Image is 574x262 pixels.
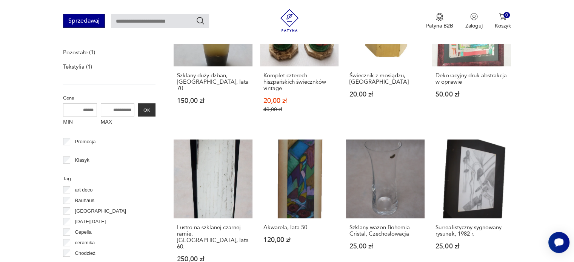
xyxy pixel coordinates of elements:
[263,237,335,243] p: 120,00 zł
[75,239,95,247] p: ceramika
[349,243,421,250] p: 25,00 zł
[177,72,249,92] h3: Szklany duży dzban, [GEOGRAPHIC_DATA], lata 70.
[63,61,92,72] a: Tekstylia (1)
[263,98,335,104] p: 20,00 zł
[436,224,507,237] h3: Surrealistyczny sygnowany rysunek, 1982 r.
[503,12,510,18] div: 0
[75,228,92,236] p: Cepelia
[196,16,205,25] button: Szukaj
[426,13,453,29] a: Ikona medaluPatyna B2B
[63,47,95,58] a: Pozostałe (1)
[75,218,106,226] p: [DATE][DATE]
[495,22,511,29] p: Koszyk
[349,72,421,85] h3: Świecznik z mosiądzu, [GEOGRAPHIC_DATA]
[63,175,155,183] p: Tag
[63,14,105,28] button: Sprzedawaj
[75,186,93,194] p: art deco
[263,72,335,92] h3: Komplet czterech hiszpańskich świecznków vintage
[63,94,155,102] p: Cena
[138,103,155,116] button: OK
[278,9,301,32] img: Patyna - sklep z meblami i dekoracjami vintage
[75,156,89,164] p: Klasyk
[436,72,507,85] h3: Dekoracyjny druk abstrakcja w oprawie
[263,106,335,113] p: 40,00 zł
[548,232,569,253] iframe: Smartsupp widget button
[470,13,478,20] img: Ikonka użytkownika
[436,13,443,21] img: Ikona medalu
[499,13,506,20] img: Ikona koszyka
[349,91,421,98] p: 20,00 zł
[349,224,421,237] h3: Szklany wazon Bohemia Cristal, Czechosłowacja
[426,13,453,29] button: Patyna B2B
[263,224,335,231] h3: Akwarela, lata 50.
[75,138,96,146] p: Promocja
[465,22,483,29] p: Zaloguj
[177,224,249,250] h3: Lustro na szklanej czarnej ramie, [GEOGRAPHIC_DATA], lata 60.
[436,243,507,250] p: 25,00 zł
[436,91,507,98] p: 50,00 zł
[426,22,453,29] p: Patyna B2B
[63,19,105,24] a: Sprzedawaj
[75,249,95,257] p: Chodzież
[75,196,94,205] p: Bauhaus
[495,13,511,29] button: 0Koszyk
[63,116,97,129] label: MIN
[101,116,135,129] label: MAX
[177,98,249,104] p: 150,00 zł
[465,13,483,29] button: Zaloguj
[75,207,126,215] p: [GEOGRAPHIC_DATA]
